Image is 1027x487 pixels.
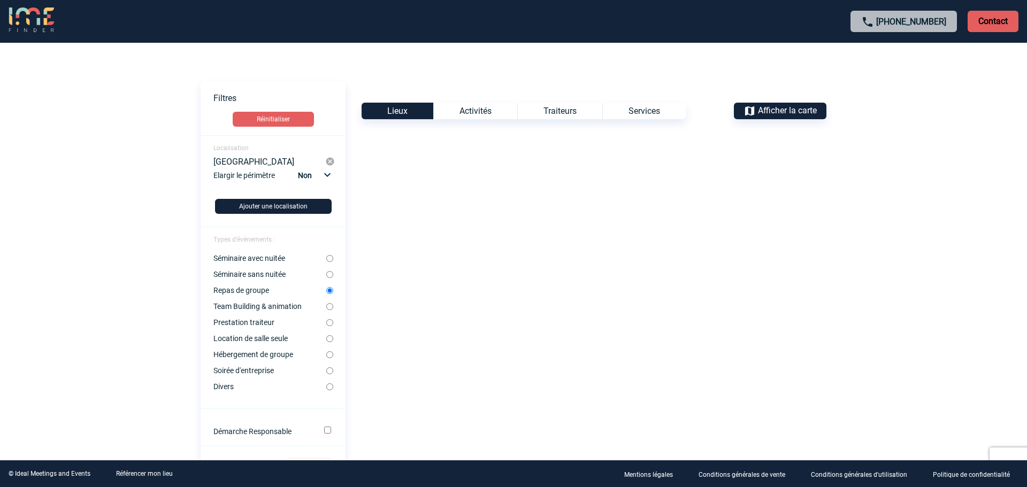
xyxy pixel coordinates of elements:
div: Traiteurs [517,103,602,119]
img: call-24-px.png [861,16,874,28]
button: Ajouter une localisation [215,199,332,214]
div: Lieux [362,103,433,119]
a: Conditions générales de vente [690,469,802,479]
label: Séminaire sans nuitée [213,270,326,279]
span: Localisation [213,144,249,152]
label: Team Building & animation [213,302,326,311]
a: [PHONE_NUMBER] [876,17,946,27]
p: Mentions légales [624,471,673,478]
div: Services [602,103,686,119]
label: Prestation traiteur [213,318,326,327]
a: Référencer mon lieu [116,470,173,477]
div: Activités [433,103,517,119]
a: Mentions légales [616,469,690,479]
label: Hébergement de groupe [213,350,326,359]
p: Conditions générales de vente [699,471,785,478]
span: Types d'évènements : [213,236,275,243]
p: Conditions générales d'utilisation [811,471,907,478]
label: Soirée d'entreprise [213,366,326,375]
label: Divers [213,382,326,391]
span: Afficher la carte [758,105,817,115]
label: Repas de groupe [213,286,326,295]
div: Elargir le périmètre [213,168,335,190]
label: Démarche Responsable [213,427,309,436]
div: © Ideal Meetings and Events [9,470,90,477]
label: Séminaire avec nuitée [213,254,326,262]
p: Filtres [213,93,346,103]
p: Contact [968,11,1018,32]
a: Conditions générales d'utilisation [802,469,924,479]
label: Location de salle seule [213,334,326,343]
a: Politique de confidentialité [924,469,1027,479]
div: [GEOGRAPHIC_DATA] [213,157,325,166]
p: Politique de confidentialité [933,471,1010,478]
img: cancel-24-px-g.png [325,157,335,166]
a: Réinitialiser [201,112,346,127]
button: Réinitialiser [233,112,314,127]
input: Démarche Responsable [324,427,331,434]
